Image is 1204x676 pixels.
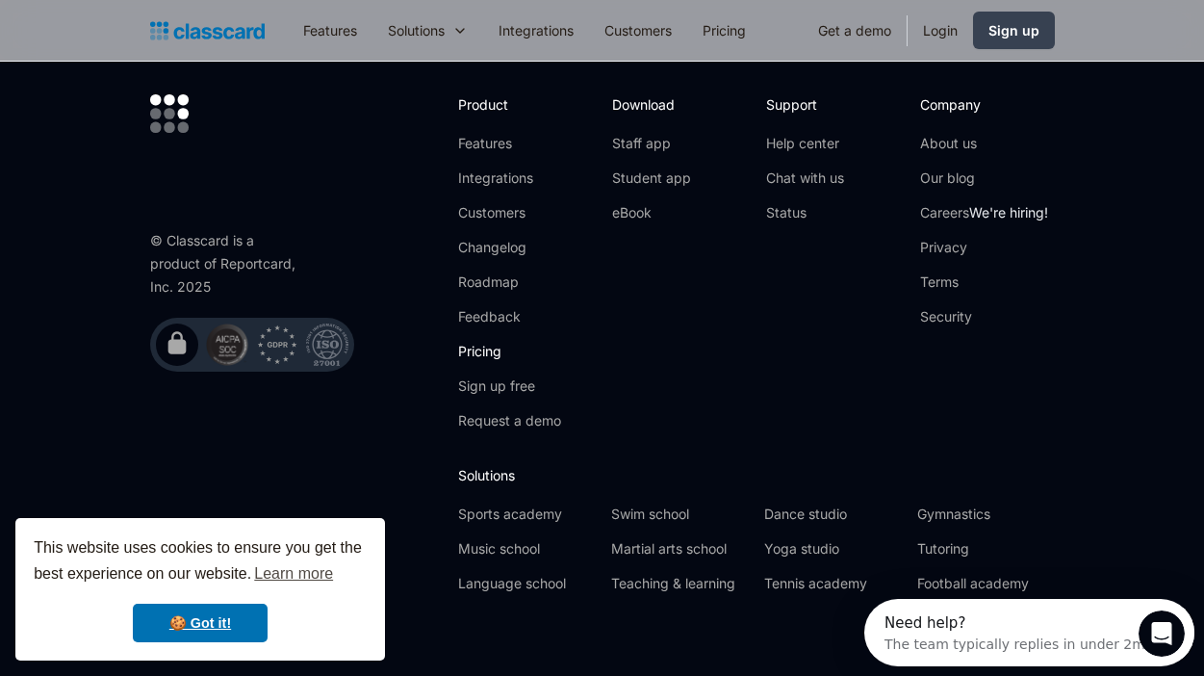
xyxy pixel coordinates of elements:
[611,539,749,559] a: Martial arts school
[589,9,687,52] a: Customers
[20,32,281,52] div: The team typically replies in under 2m
[908,9,973,52] a: Login
[458,539,596,559] a: Music school
[34,536,367,588] span: This website uses cookies to ensure you get the best experience on our website.
[612,94,691,115] h2: Download
[766,169,844,188] a: Chat with us
[920,238,1048,257] a: Privacy
[612,134,691,153] a: Staff app
[458,465,1055,485] h2: Solutions
[458,307,561,326] a: Feedback
[917,505,1055,524] a: Gymnastics
[8,8,338,61] div: Open Intercom Messenger
[920,307,1048,326] a: Security
[611,505,749,524] a: Swim school
[458,134,561,153] a: Features
[920,169,1048,188] a: Our blog
[766,134,844,153] a: Help center
[917,574,1055,593] a: Football academy
[458,238,561,257] a: Changelog
[251,559,336,588] a: learn more about cookies
[458,273,561,292] a: Roadmap
[803,9,907,52] a: Get a demo
[973,12,1055,49] a: Sign up
[764,505,902,524] a: Dance studio
[611,574,749,593] a: Teaching & learning
[920,94,1048,115] h2: Company
[1139,611,1185,657] iframe: Intercom live chat
[20,16,281,32] div: Need help?
[764,539,902,559] a: Yoga studio
[988,20,1039,40] div: Sign up
[612,203,691,222] a: eBook
[687,9,761,52] a: Pricing
[388,20,445,40] div: Solutions
[920,134,1048,153] a: About us
[150,17,265,44] a: Logo
[483,9,589,52] a: Integrations
[458,411,561,430] a: Request a demo
[764,574,902,593] a: Tennis academy
[612,169,691,188] a: Student app
[458,574,596,593] a: Language school
[864,599,1194,666] iframe: Intercom live chat discovery launcher
[133,604,268,642] a: dismiss cookie message
[458,505,596,524] a: Sports academy
[920,273,1048,292] a: Terms
[15,518,385,661] div: cookieconsent
[458,377,561,396] a: Sign up free
[458,203,561,222] a: Customers
[458,342,561,361] a: Pricing
[969,204,1048,221] span: We're hiring!
[766,94,844,115] h2: Support
[920,203,1048,222] a: CareersWe're hiring!
[288,9,372,52] a: Features
[458,169,561,188] a: Integrations
[766,203,844,222] a: Status
[150,229,304,299] div: © Classcard is a product of Reportcard, Inc. 2025
[372,9,483,52] div: Solutions
[917,539,1055,559] a: Tutoring
[458,94,561,115] h2: Product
